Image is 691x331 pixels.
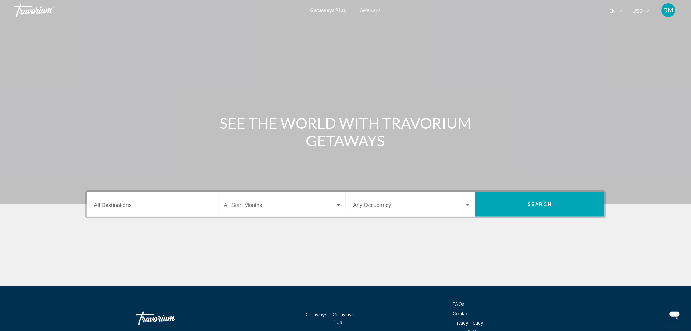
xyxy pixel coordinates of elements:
span: USD [633,8,643,14]
button: Change currency [633,6,649,16]
button: Search [475,192,605,217]
a: Getaways Plus [333,312,354,325]
span: Search [528,202,552,207]
a: Contact [453,311,470,316]
iframe: Button to launch messaging window [664,304,686,326]
button: Change language [610,6,622,16]
h1: SEE THE WORLD WITH TRAVORIUM GETAWAYS [218,114,474,149]
span: en [610,8,616,14]
a: Privacy Policy [453,320,484,326]
a: Travorium [14,3,303,17]
div: Search widget [87,192,605,217]
a: FAQs [453,302,465,307]
span: DM [664,7,673,14]
a: Getaways Plus [310,7,346,13]
a: Getaways [306,312,328,317]
a: Getaways [360,7,381,13]
a: Travorium [136,308,204,329]
button: User Menu [660,3,677,17]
